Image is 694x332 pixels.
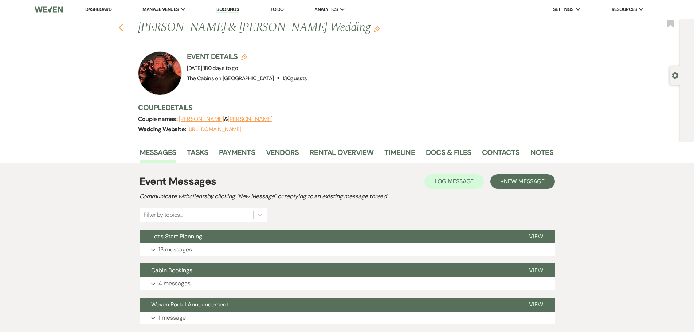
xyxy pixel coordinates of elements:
[374,26,380,32] button: Edit
[151,233,204,240] span: Let's Start Planning!
[612,6,637,13] span: Resources
[138,102,546,113] h3: Couple Details
[672,71,678,78] button: Open lead details
[140,174,216,189] h1: Event Messages
[384,147,415,163] a: Timeline
[35,2,62,17] img: Weven Logo
[85,6,111,12] a: Dashboard
[529,301,543,308] span: View
[282,75,307,82] span: 130 guests
[140,192,555,201] h2: Communicate with clients by clicking "New Message" or replying to an existing message thread.
[310,147,373,163] a: Rental Overview
[553,6,574,13] span: Settings
[187,75,274,82] span: The Cabins on [GEOGRAPHIC_DATA]
[179,116,273,123] span: &
[426,147,471,163] a: Docs & Files
[140,312,555,324] button: 1 message
[158,279,191,288] p: 4 messages
[270,6,283,12] a: To Do
[138,19,464,36] h1: [PERSON_NAME] & [PERSON_NAME] Wedding
[203,65,238,72] span: 180 days to go
[504,177,544,185] span: New Message
[151,301,228,308] span: Weven Portal Announcement
[140,243,555,256] button: 13 messages
[228,116,273,122] button: [PERSON_NAME]
[435,177,474,185] span: Log Message
[179,116,224,122] button: [PERSON_NAME]
[266,147,299,163] a: Vendors
[216,6,239,13] a: Bookings
[158,245,192,254] p: 13 messages
[151,266,192,274] span: Cabin Bookings
[529,233,543,240] span: View
[530,147,553,163] a: Notes
[142,6,179,13] span: Manage Venues
[219,147,255,163] a: Payments
[138,125,187,133] span: Wedding Website:
[490,174,554,189] button: +New Message
[517,263,555,277] button: View
[140,230,517,243] button: Let's Start Planning!
[140,298,517,312] button: Weven Portal Announcement
[158,313,186,323] p: 1 message
[187,147,208,163] a: Tasks
[202,65,238,72] span: |
[517,298,555,312] button: View
[187,65,238,72] span: [DATE]
[187,51,307,62] h3: Event Details
[140,263,517,277] button: Cabin Bookings
[482,147,519,163] a: Contacts
[314,6,338,13] span: Analytics
[187,126,241,133] a: [URL][DOMAIN_NAME]
[529,266,543,274] span: View
[140,277,555,290] button: 4 messages
[140,147,176,163] a: Messages
[138,115,179,123] span: Couple names:
[517,230,555,243] button: View
[144,211,183,219] div: Filter by topics...
[424,174,484,189] button: Log Message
